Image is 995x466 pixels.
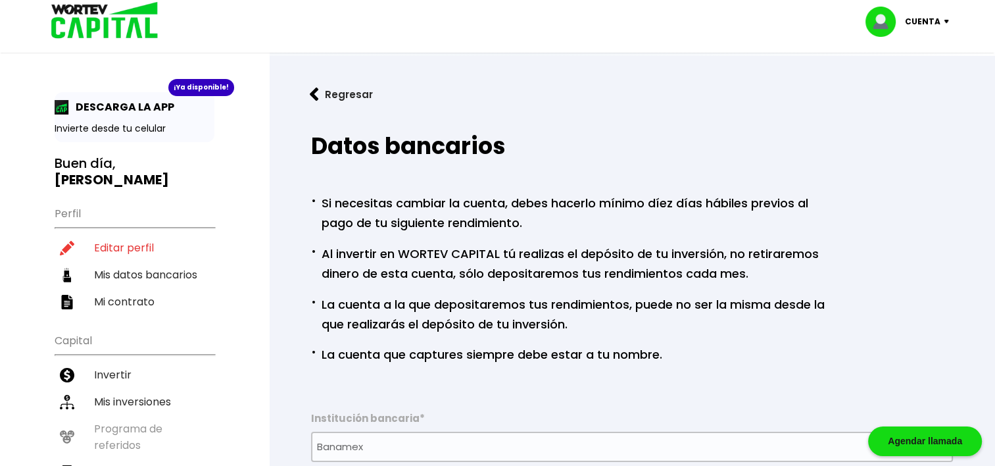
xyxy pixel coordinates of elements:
[868,427,982,456] div: Agendar llamada
[168,79,234,96] div: ¡Ya disponible!
[311,191,316,211] span: ·
[55,100,69,115] img: app-icon
[311,292,316,312] span: ·
[55,261,214,288] a: Mis datos bancarios
[55,288,214,315] a: Mi contrato
[55,122,214,136] p: Invierte desde tu celular
[865,7,905,37] img: profile-image
[311,242,831,284] p: Al invertir en WORTEV CAPITAL tú realizas el depósito de tu inversión, no retiraremos dinero de e...
[55,234,214,261] a: Editar perfil
[311,342,662,365] p: La cuenta que captures siempre debe estar a tu nombre.
[55,388,214,415] a: Mis inversiones
[311,342,316,362] span: ·
[311,191,831,233] p: Si necesitas cambiar la cuenta, debes hacerlo mínimo díez días hábiles previos al pago de tu sigu...
[310,88,319,101] img: flecha izquierda
[55,199,214,315] ul: Perfil
[290,77,974,112] a: flecha izquierdaRegresar
[60,295,74,309] img: contrato-icon.f2db500c.svg
[311,412,953,432] label: Institución bancaria
[69,99,174,115] p: DESCARGA LA APP
[55,361,214,388] a: Invertir
[55,155,214,188] h3: Buen día,
[60,241,74,255] img: editar-icon.952d3147.svg
[60,368,74,382] img: invertir-icon.b3b967d7.svg
[60,395,74,409] img: inversiones-icon.6695dc30.svg
[55,170,169,189] b: [PERSON_NAME]
[311,292,831,334] p: La cuenta a la que depositaremos tus rendimientos, puede no ser la misma desde la que realizarás ...
[60,268,74,282] img: datos-icon.10cf9172.svg
[311,242,316,261] span: ·
[940,20,958,24] img: icon-down
[290,77,393,112] button: Regresar
[905,12,940,32] p: Cuenta
[311,133,953,159] h2: Datos bancarios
